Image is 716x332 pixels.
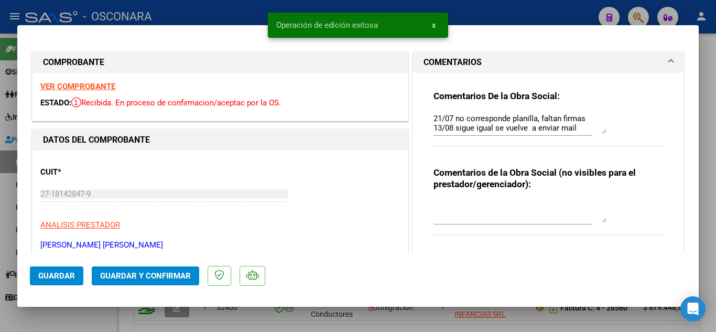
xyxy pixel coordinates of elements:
[413,52,684,73] mat-expansion-panel-header: COMENTARIOS
[424,16,444,35] button: x
[40,166,148,178] p: CUIT
[30,266,83,285] button: Guardar
[413,73,684,263] div: COMENTARIOS
[680,296,706,322] div: Open Intercom Messenger
[40,220,120,230] span: ANALISIS PRESTADOR
[40,98,71,108] span: ESTADO:
[276,20,378,30] span: Operación de edición exitosa
[38,271,75,281] span: Guardar
[92,266,199,285] button: Guardar y Confirmar
[100,271,191,281] span: Guardar y Confirmar
[43,57,104,67] strong: COMPROBANTE
[43,135,150,145] strong: DATOS DEL COMPROBANTE
[71,98,281,108] span: Recibida. En proceso de confirmacion/aceptac por la OS.
[433,91,560,101] strong: Comentarios De la Obra Social:
[40,82,115,91] a: VER COMPROBANTE
[432,20,436,30] span: x
[40,239,400,251] p: [PERSON_NAME] [PERSON_NAME]
[433,167,636,189] strong: Comentarios de la Obra Social (no visibles para el prestador/gerenciador):
[424,56,482,69] h1: COMENTARIOS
